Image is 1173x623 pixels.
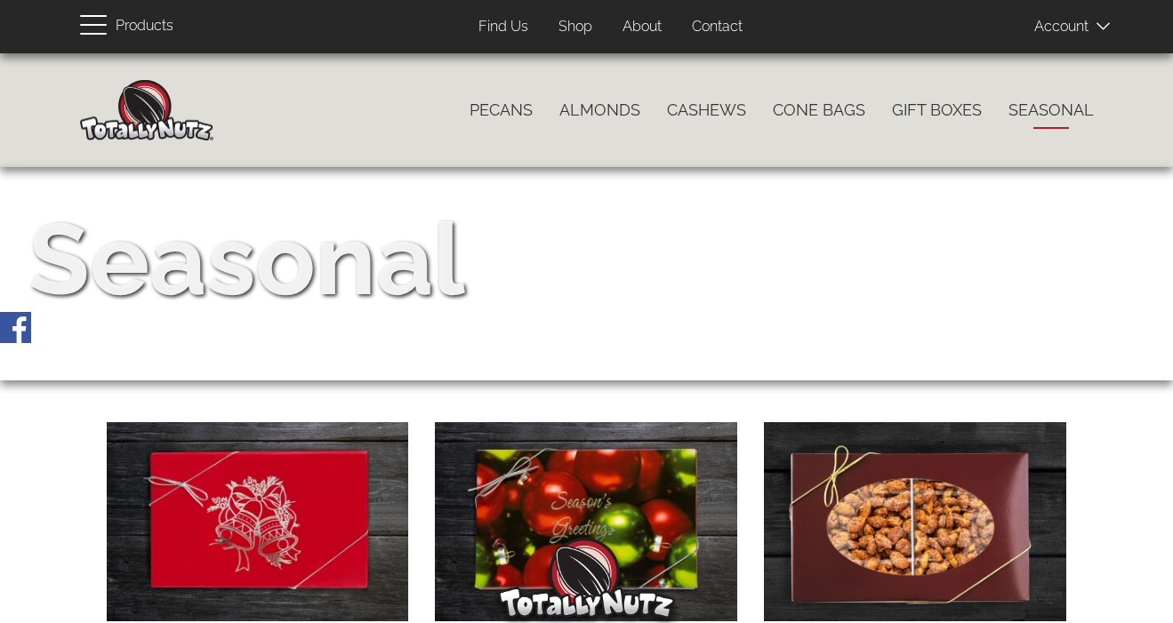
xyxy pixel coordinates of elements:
[879,92,995,129] a: Gift Boxes
[498,538,676,619] img: Totally Nutz Logo
[116,13,173,39] span: Products
[654,92,759,129] a: Cashews
[679,10,756,44] a: Contact
[80,80,213,140] img: Home
[759,92,879,129] a: Cone Bags
[546,92,654,129] a: Almonds
[545,10,606,44] a: Shop
[465,10,542,44] a: Find Us
[28,188,465,331] div: Seasonal
[435,422,737,621] img: Christmas box covered in red and green ornament design with the words, "Seasons Greetings" emboss...
[609,10,675,44] a: About
[995,92,1107,129] a: Seasonal
[456,92,546,129] a: Pecans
